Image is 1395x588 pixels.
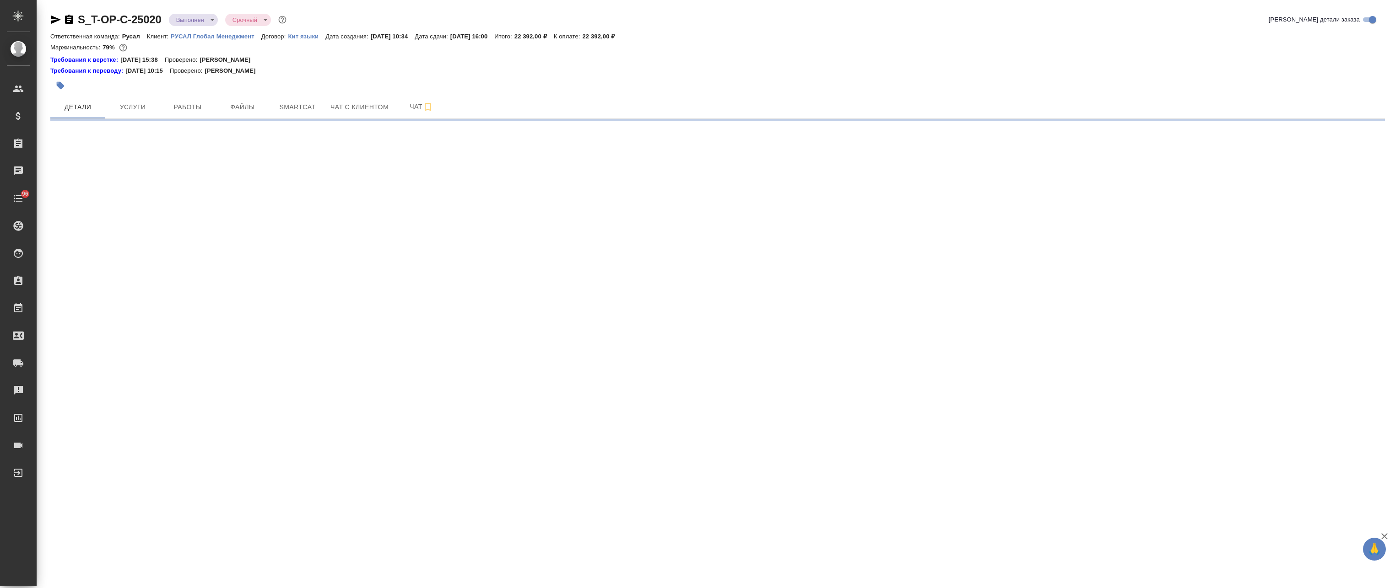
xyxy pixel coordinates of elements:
[1363,538,1386,561] button: 🙏
[165,55,200,64] p: Проверено:
[2,187,34,210] a: 96
[422,102,433,112] svg: Подписаться
[50,75,70,96] button: Добавить тэг
[50,66,125,75] div: Нажми, чтобы открыть папку с инструкцией
[288,32,325,40] a: Кит языки
[1269,15,1360,24] span: [PERSON_NAME] детали заказа
[103,44,117,51] p: 79%
[1367,540,1382,559] span: 🙏
[50,33,122,40] p: Ответственная команда:
[56,102,100,113] span: Детали
[494,33,514,40] p: Итого:
[415,33,450,40] p: Дата сдачи:
[147,33,171,40] p: Клиент:
[170,66,205,75] p: Проверено:
[50,14,61,25] button: Скопировать ссылку для ЯМессенджера
[261,33,288,40] p: Договор:
[50,66,125,75] a: Требования к переводу:
[221,102,265,113] span: Файлы
[122,33,147,40] p: Русал
[173,16,207,24] button: Выполнен
[50,55,120,64] div: Нажми, чтобы открыть папку с инструкцией
[230,16,260,24] button: Срочный
[371,33,415,40] p: [DATE] 10:34
[16,189,34,198] span: 96
[171,33,261,40] p: РУСАЛ Глобал Менеджмент
[169,14,218,26] div: Выполнен
[117,42,129,53] button: 3930.10 RUB;
[325,33,370,40] p: Дата создания:
[64,14,75,25] button: Скопировать ссылку
[276,102,319,113] span: Smartcat
[450,33,495,40] p: [DATE] 16:00
[330,102,389,113] span: Чат с клиентом
[554,33,583,40] p: К оплате:
[171,32,261,40] a: РУСАЛ Глобал Менеджмент
[582,33,622,40] p: 22 392,00 ₽
[111,102,155,113] span: Услуги
[288,33,325,40] p: Кит языки
[514,33,554,40] p: 22 392,00 ₽
[50,44,103,51] p: Маржинальность:
[50,55,120,64] a: Требования к верстке:
[200,55,257,64] p: [PERSON_NAME]
[78,13,162,26] a: S_T-OP-C-25020
[276,14,288,26] button: Доп статусы указывают на важность/срочность заказа
[166,102,210,113] span: Работы
[125,66,170,75] p: [DATE] 10:15
[120,55,165,64] p: [DATE] 15:38
[225,14,271,26] div: Выполнен
[400,101,443,112] span: Чат
[205,66,262,75] p: [PERSON_NAME]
